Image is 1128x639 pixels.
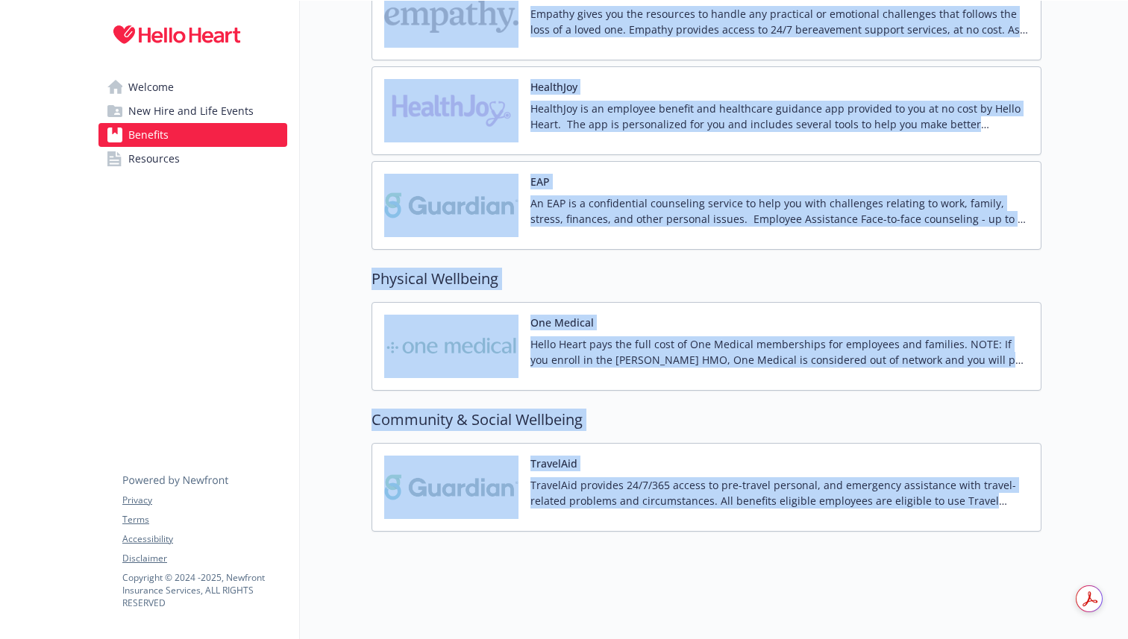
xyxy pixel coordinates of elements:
[128,99,254,123] span: New Hire and Life Events
[530,6,1029,37] p: Empathy gives you the resources to handle any practical or emotional challenges that follows the ...
[384,79,518,142] img: HealthJoy, LLC carrier logo
[530,174,550,189] button: EAP
[530,195,1029,227] p: An EAP is a confidential counseling service to help you with challenges relating to work, family,...
[530,101,1029,132] p: HealthJoy is an employee benefit and healthcare guidance app provided to you at no cost by Hello ...
[372,268,1041,290] h2: Physical Wellbeing
[128,123,169,147] span: Benefits
[128,75,174,99] span: Welcome
[122,571,286,609] p: Copyright © 2024 - 2025 , Newfront Insurance Services, ALL RIGHTS RESERVED
[98,99,287,123] a: New Hire and Life Events
[530,456,577,471] button: TravelAid
[98,147,287,171] a: Resources
[122,552,286,565] a: Disclaimer
[384,174,518,237] img: Guardian carrier logo
[98,75,287,99] a: Welcome
[122,513,286,526] a: Terms
[122,532,286,546] a: Accessibility
[128,147,180,171] span: Resources
[372,409,1041,431] h2: Community & Social Wellbeing
[530,315,594,330] button: One Medical
[384,456,518,519] img: TravelAid carrier logo
[530,336,1029,368] p: Hello Heart pays the full cost of One Medical memberships for employees and families. NOTE: If yo...
[530,79,577,95] button: HealthJoy
[530,477,1029,509] p: TravelAid provides 24/7/365 access to pre-travel personal, and emergency assistance with travel-r...
[384,315,518,378] img: One Medical carrier logo
[98,123,287,147] a: Benefits
[122,494,286,507] a: Privacy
